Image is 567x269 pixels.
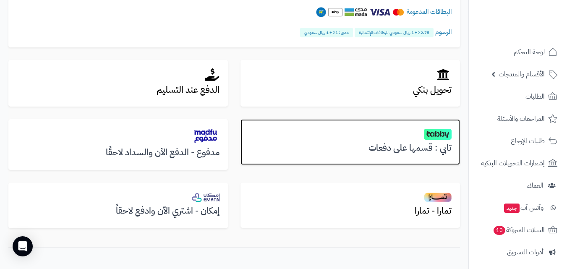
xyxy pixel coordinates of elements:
span: أدوات التسويق [507,246,543,258]
span: الرسوم [435,27,452,37]
span: المراجعات والأسئلة [497,113,545,125]
span: البطاقات المدعومة [407,7,452,16]
span: السلات المتروكة [493,224,545,236]
span: العملاء [527,180,543,191]
img: emkan_bnpl.png [192,193,219,202]
h3: تابي : قسمها على دفعات [249,143,452,153]
a: السلات المتروكة10 [474,220,562,240]
a: لوحة التحكم [474,42,562,62]
h3: تحويل بنكي [249,85,452,95]
a: إشعارات التحويلات البنكية [474,153,562,173]
img: tabby.png [424,129,452,140]
a: تابي : قسمها على دفعات [240,119,460,165]
span: وآتس آب [503,202,543,214]
a: أدوات التسويق [474,242,562,262]
h3: إمكان - اشتري الآن وادفع لاحقاً [17,206,219,216]
span: 2.75٪ + 1 ريال سعودي للبطاقات الإئتمانية [355,28,434,37]
span: جديد [504,204,520,213]
a: تحويل بنكي [240,60,460,107]
img: madfu.png [192,128,219,144]
a: الطلبات [474,86,562,107]
span: لوحة التحكم [514,46,545,58]
h3: تمارا - تمارا [249,206,452,216]
img: tamarapay.png [424,192,452,202]
span: طلبات الإرجاع [511,135,545,147]
span: مدى : 1٪ + 1 ريال سعودي [300,28,353,37]
span: الطلبات [525,91,545,102]
a: المراجعات والأسئلة [474,109,562,129]
h3: الدفع عند التسليم [17,85,219,95]
a: وآتس آبجديد [474,198,562,218]
a: الدفع عند التسليم [8,60,228,107]
span: 10 [494,226,505,235]
a: تمارا - تمارا [240,183,460,228]
img: logo-2.png [510,24,559,41]
span: الأقسام والمنتجات [499,68,545,80]
a: طلبات الإرجاع [474,131,562,151]
span: إشعارات التحويلات البنكية [481,157,545,169]
div: Open Intercom Messenger [13,236,33,256]
h3: مدفوع - الدفع الآن والسداد لاحقًا [17,148,219,157]
a: العملاء [474,175,562,196]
